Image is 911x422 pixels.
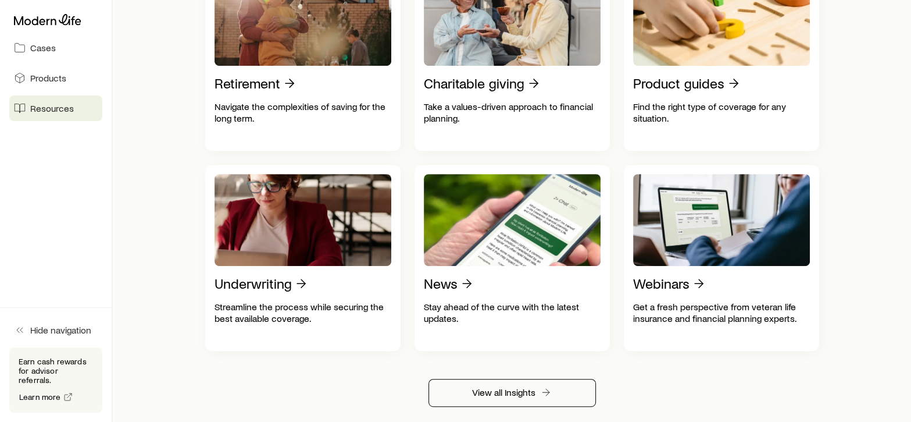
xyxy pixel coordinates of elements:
[9,35,102,61] a: Cases
[215,301,391,324] p: Streamline the process while securing the best available coverage.
[424,174,601,266] img: News
[424,101,601,124] p: Take a values-driven approach to financial planning.
[215,174,391,266] img: Underwriting
[633,174,810,266] img: Webinars
[215,75,280,91] p: Retirement
[424,301,601,324] p: Stay ahead of the curve with the latest updates.
[30,42,56,54] span: Cases
[633,101,810,124] p: Find the right type of coverage for any situation.
[424,75,524,91] p: Charitable giving
[9,347,102,413] div: Earn cash rewards for advisor referrals.Learn more
[624,165,819,351] a: WebinarsGet a fresh perspective from veteran life insurance and financial planning experts.
[215,101,391,124] p: Navigate the complexities of saving for the long term.
[9,65,102,91] a: Products
[215,275,292,292] p: Underwriting
[424,275,458,292] p: News
[30,102,74,114] span: Resources
[205,165,401,351] a: UnderwritingStreamline the process while securing the best available coverage.
[428,379,596,407] a: View all Insights
[633,301,810,324] p: Get a fresh perspective from veteran life insurance and financial planning experts.
[30,324,91,336] span: Hide navigation
[9,95,102,121] a: Resources
[415,165,610,351] a: NewsStay ahead of the curve with the latest updates.
[30,72,66,84] span: Products
[633,275,689,292] p: Webinars
[19,393,61,401] span: Learn more
[19,357,93,385] p: Earn cash rewards for advisor referrals.
[9,317,102,343] button: Hide navigation
[633,75,724,91] p: Product guides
